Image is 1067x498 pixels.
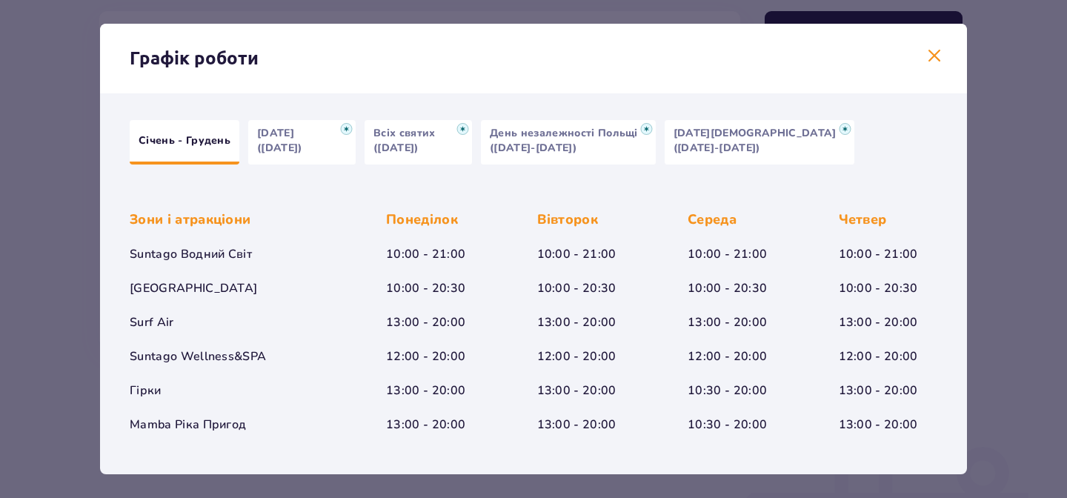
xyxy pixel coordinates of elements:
p: 10:00 - 21:00 [386,246,465,262]
button: [DATE][DEMOGRAPHIC_DATA]([DATE]-[DATE]) [665,120,854,165]
button: День незалежності Польщі([DATE]-[DATE]) [481,120,656,165]
p: Середа [688,210,737,228]
p: Графік роботи [130,47,259,70]
p: Зони і атракціони [130,210,250,228]
p: Понеділок [386,210,458,228]
p: Вівторок [537,210,599,228]
p: [GEOGRAPHIC_DATA] [130,280,257,296]
button: Всіх святих([DATE]) [365,120,472,165]
p: 10:00 - 21:00 [537,246,616,262]
p: [DATE][DEMOGRAPHIC_DATA] [674,126,845,141]
p: Surf Air [130,314,174,331]
p: 10:00 - 21:00 [688,246,767,262]
p: Всіх святих [373,126,445,141]
p: ([DATE]-[DATE]) [490,141,576,156]
p: [DATE] [257,126,303,141]
p: Suntago Водний Світ [130,246,252,262]
p: ([DATE]) [373,141,419,156]
p: 10:00 - 20:30 [386,280,465,296]
button: Січень - Грудень [130,120,239,165]
p: ([DATE]-[DATE]) [674,141,760,156]
p: 13:00 - 20:00 [537,314,616,331]
p: 10:00 - 20:30 [537,280,616,296]
p: 10:00 - 20:30 [688,280,767,296]
p: 13:00 - 20:00 [386,314,465,331]
p: 13:00 - 20:00 [688,314,767,331]
p: День незалежності Польщі [490,126,647,141]
p: Січень - Грудень [139,133,230,148]
button: [DATE]([DATE]) [248,120,356,165]
p: ([DATE]) [257,141,302,156]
